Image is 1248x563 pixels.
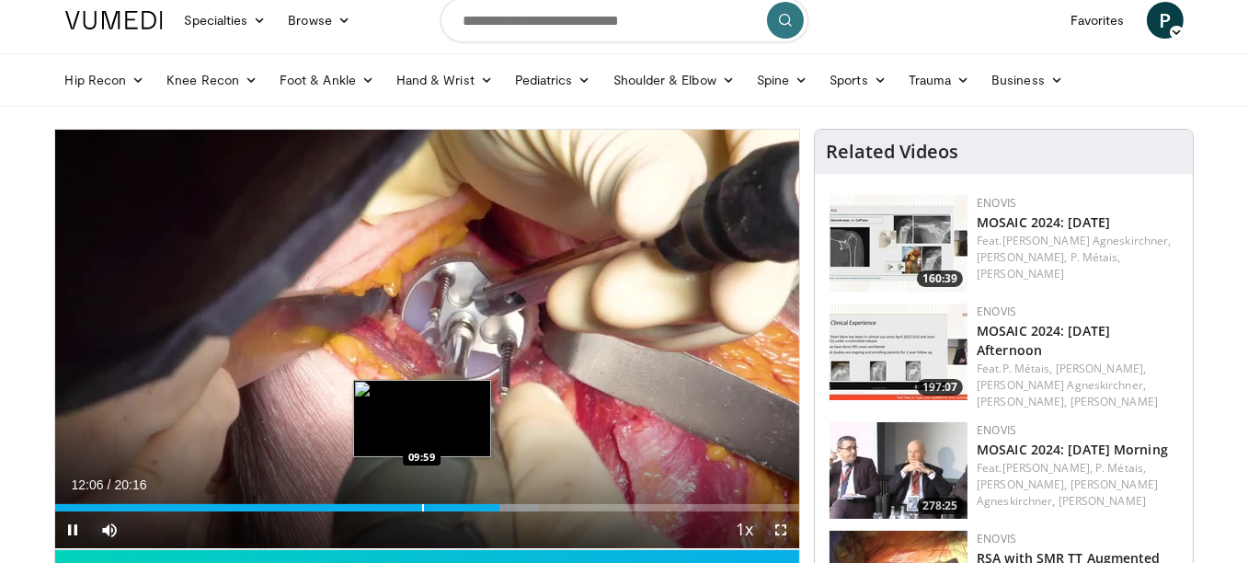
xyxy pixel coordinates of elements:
video-js: Video Player [55,130,800,550]
span: 20:16 [114,477,146,492]
button: Mute [92,511,129,548]
a: Specialties [174,2,278,39]
a: Trauma [898,62,981,98]
a: Sports [819,62,898,98]
img: ab2533bc-3f62-42da-b4f5-abec086ce4de.150x105_q85_crop-smart_upscale.jpg [830,304,967,400]
a: 197:07 [830,304,967,400]
a: [PERSON_NAME], [977,477,1067,492]
a: MOSAIC 2024: [DATE] Morning [977,441,1168,458]
img: 5461eadd-f547-40e8-b3ef-9b1f03cde6d9.150x105_q85_crop-smart_upscale.jpg [830,422,967,519]
a: [PERSON_NAME] Agneskirchner, [1002,233,1172,248]
div: Feat. [977,361,1178,410]
a: P. Métais, [1071,249,1121,265]
a: MOSAIC 2024: [DATE] Afternoon [977,322,1110,359]
a: Browse [277,2,361,39]
div: Feat. [977,233,1178,282]
a: Enovis [977,304,1016,319]
button: Playback Rate [726,511,762,548]
a: Business [980,62,1074,98]
a: [PERSON_NAME], [977,249,1067,265]
a: [PERSON_NAME] Agneskirchner, [977,477,1158,509]
span: 278:25 [917,498,963,514]
a: P. Métais, [1095,460,1146,476]
a: [PERSON_NAME], [1056,361,1146,376]
div: Progress Bar [55,504,800,511]
a: [PERSON_NAME] [1059,493,1146,509]
span: / [108,477,111,492]
a: Enovis [977,422,1016,438]
a: 160:39 [830,195,967,292]
a: [PERSON_NAME] [1071,394,1158,409]
button: Pause [55,511,92,548]
a: [PERSON_NAME] Agneskirchner, [977,377,1146,393]
button: Fullscreen [762,511,799,548]
a: Foot & Ankle [269,62,385,98]
a: 278:25 [830,422,967,519]
span: 197:07 [917,379,963,396]
a: Enovis [977,195,1016,211]
a: Spine [746,62,819,98]
div: Feat. [977,460,1178,510]
a: Enovis [977,531,1016,546]
a: P. Métais, [1002,361,1053,376]
img: 231f7356-6f30-4db6-9706-d4150743ceaf.150x105_q85_crop-smart_upscale.jpg [830,195,967,292]
a: Shoulder & Elbow [602,62,746,98]
img: VuMedi Logo [65,11,163,29]
h4: Related Videos [826,141,958,163]
img: image.jpeg [353,380,491,457]
a: Hand & Wrist [385,62,504,98]
a: Knee Recon [155,62,269,98]
a: [PERSON_NAME], [977,394,1067,409]
a: [PERSON_NAME] [977,266,1064,281]
a: Favorites [1059,2,1136,39]
span: 12:06 [72,477,104,492]
a: P [1147,2,1184,39]
a: MOSAIC 2024: [DATE] [977,213,1110,231]
a: Hip Recon [54,62,156,98]
a: [PERSON_NAME], [1002,460,1093,476]
span: 160:39 [917,270,963,287]
a: Pediatrics [504,62,602,98]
